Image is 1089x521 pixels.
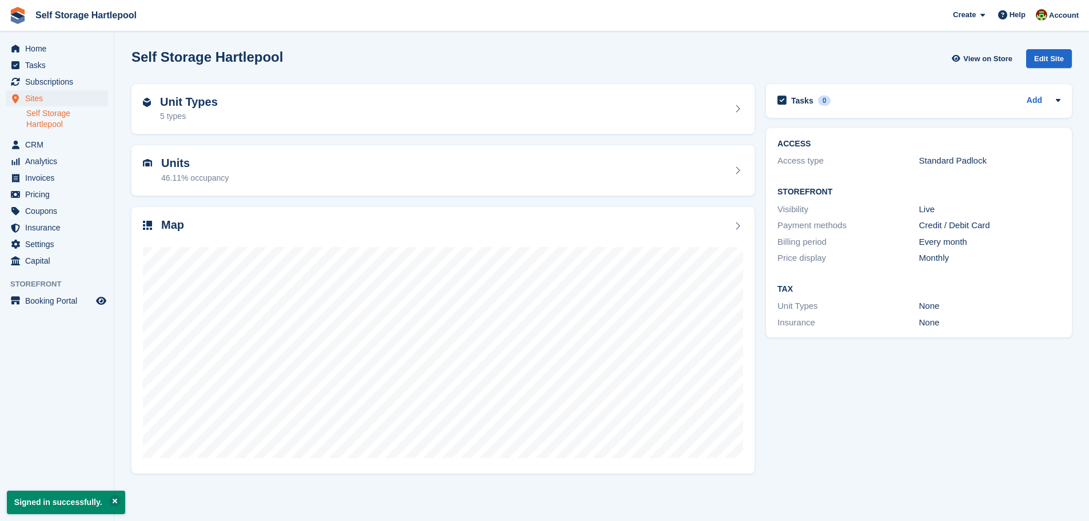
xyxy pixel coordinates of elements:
span: Create [953,9,976,21]
a: Edit Site [1026,49,1072,73]
div: Standard Padlock [919,154,1060,168]
a: Self Storage Hartlepool [26,108,108,130]
div: 46.11% occupancy [161,172,229,184]
a: Self Storage Hartlepool [31,6,141,25]
a: menu [6,170,108,186]
div: Monthly [919,252,1060,265]
a: menu [6,57,108,73]
a: menu [6,236,108,252]
h2: ACCESS [777,140,1060,149]
a: menu [6,253,108,269]
h2: Tasks [791,96,813,106]
span: Sites [25,90,94,106]
span: Home [25,41,94,57]
a: menu [6,153,108,169]
div: Credit / Debit Card [919,219,1060,232]
div: Price display [777,252,919,265]
img: unit-icn-7be61d7bf1b0ce9d3e12c5938cc71ed9869f7b940bace4675aadf7bd6d80202e.svg [143,159,152,167]
span: Subscriptions [25,74,94,90]
img: stora-icon-8386f47178a22dfd0bd8f6a31ec36ba5ce8667c1dd55bd0f319d3a0aa187defe.svg [9,7,26,24]
span: Analytics [25,153,94,169]
a: menu [6,137,108,153]
h2: Self Storage Hartlepool [131,49,283,65]
div: None [919,316,1060,329]
span: Insurance [25,220,94,236]
div: Insurance [777,316,919,329]
div: Edit Site [1026,49,1072,68]
div: Live [919,203,1060,216]
a: menu [6,186,108,202]
span: Capital [25,253,94,269]
a: menu [6,203,108,219]
a: menu [6,41,108,57]
span: Coupons [25,203,94,219]
span: Booking Portal [25,293,94,309]
p: Signed in successfully. [7,491,125,514]
span: Help [1010,9,1026,21]
span: Tasks [25,57,94,73]
span: Account [1049,10,1079,21]
a: Units 46.11% occupancy [131,145,755,196]
a: Add [1027,94,1042,108]
span: View on Store [963,53,1012,65]
span: Storefront [10,279,114,290]
div: Visibility [777,203,919,216]
a: Unit Types 5 types [131,84,755,134]
span: Invoices [25,170,94,186]
img: unit-type-icn-2b2737a686de81e16bb02015468b77c625bbabd49415b5ef34ead5e3b44a266d.svg [143,98,151,107]
h2: Tax [777,285,1060,294]
h2: Storefront [777,188,1060,197]
div: Access type [777,154,919,168]
span: Settings [25,236,94,252]
div: Every month [919,236,1060,249]
a: Preview store [94,294,108,308]
div: 0 [818,96,831,106]
a: menu [6,74,108,90]
span: Pricing [25,186,94,202]
div: Payment methods [777,219,919,232]
a: menu [6,293,108,309]
div: Unit Types [777,300,919,313]
a: menu [6,220,108,236]
div: 5 types [160,110,218,122]
a: menu [6,90,108,106]
h2: Units [161,157,229,170]
img: Woods Removals [1036,9,1047,21]
a: View on Store [950,49,1017,68]
a: Map [131,207,755,474]
h2: Unit Types [160,96,218,109]
span: CRM [25,137,94,153]
div: None [919,300,1060,313]
img: map-icn-33ee37083ee616e46c38cad1a60f524a97daa1e2b2c8c0bc3eb3415660979fc1.svg [143,221,152,230]
h2: Map [161,218,184,232]
div: Billing period [777,236,919,249]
